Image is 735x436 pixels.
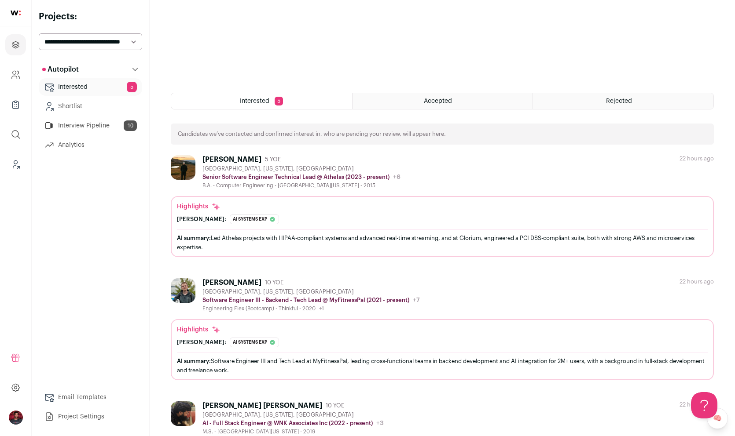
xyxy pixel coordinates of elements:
[171,401,195,426] img: e102621118c2e1bd77cc53e0ad20a5336862e779fe140dca05d5ca9f429e6551.jpg
[127,82,137,92] span: 5
[5,64,26,85] a: Company and ATS Settings
[202,182,401,189] div: B.A. - Computer Engineering - [GEOGRAPHIC_DATA][US_STATE] - 2015
[680,401,714,408] div: 22 hours ago
[178,131,446,138] p: Candidates we’ve contacted and confirmed interest in, who are pending your review, will appear here.
[202,297,409,304] p: Software Engineer III - Backend - Tech Lead @ MyFitnessPal (2021 - present)
[171,278,714,380] a: [PERSON_NAME] 10 YOE [GEOGRAPHIC_DATA], [US_STATE], [GEOGRAPHIC_DATA] Software Engineer III - Bac...
[39,136,142,154] a: Analytics
[177,216,226,223] div: [PERSON_NAME]:
[202,420,373,427] p: AI - Full Stack Engineer @ WNK Associates Inc (2022 - present)
[9,411,23,425] img: 221213-medium_jpg
[5,94,26,115] a: Company Lists
[202,411,384,418] div: [GEOGRAPHIC_DATA], [US_STATE], [GEOGRAPHIC_DATA]
[177,233,708,252] div: Led Athelas projects with HIPAA-compliant systems and advanced real-time streaming, and at Gloriu...
[353,93,533,109] a: Accepted
[39,117,142,134] a: Interview Pipeline10
[240,98,269,104] span: Interested
[424,98,452,104] span: Accepted
[39,78,142,96] a: Interested5
[376,420,384,426] span: +3
[680,278,714,285] div: 22 hours ago
[533,93,713,109] a: Rejected
[265,156,281,163] span: 5 YOE
[39,11,142,23] h2: Projects:
[413,297,420,303] span: +7
[202,288,420,295] div: [GEOGRAPHIC_DATA], [US_STATE], [GEOGRAPHIC_DATA]
[177,325,220,334] div: Highlights
[202,305,420,312] div: Engineering Flex (Bootcamp) - Thinkful - 2020
[202,165,401,172] div: [GEOGRAPHIC_DATA], [US_STATE], [GEOGRAPHIC_DATA]
[202,428,384,435] div: M.S. - [GEOGRAPHIC_DATA][US_STATE] - 2019
[171,155,195,180] img: 29638479619bab1e2363c58f3033f3c9d3ad04ffd2f8944bb5a8c5ce48848b7e.jpg
[177,356,708,375] div: Software Engineer III and Tech Lead at MyFitnessPal, leading cross-functional teams in backend de...
[11,11,21,15] img: wellfound-shorthand-0d5821cbd27db2630d0214b213865d53afaa358527fdda9d0ea32b1df1b89c2c.svg
[39,389,142,406] a: Email Templates
[171,278,195,303] img: 7cdacd0f22c2b8e063cf76b6a5d1720dae4b967614ed010765c8e50f10b8a0e5.jpg
[265,279,283,286] span: 10 YOE
[202,401,322,410] div: [PERSON_NAME] [PERSON_NAME]
[606,98,632,104] span: Rejected
[177,202,220,211] div: Highlights
[691,392,717,418] iframe: Help Scout Beacon - Open
[171,155,714,257] a: [PERSON_NAME] 5 YOE [GEOGRAPHIC_DATA], [US_STATE], [GEOGRAPHIC_DATA] Senior Software Engineer Tec...
[9,411,23,425] button: Open dropdown
[177,358,211,364] span: AI summary:
[319,306,324,311] span: +1
[5,34,26,55] a: Projects
[230,214,279,224] div: Ai systems exp
[177,235,211,241] span: AI summary:
[39,408,142,425] a: Project Settings
[202,155,261,164] div: [PERSON_NAME]
[202,278,261,287] div: [PERSON_NAME]
[39,61,142,78] button: Autopilot
[326,402,344,409] span: 10 YOE
[680,155,714,162] div: 22 hours ago
[42,64,79,75] p: Autopilot
[230,338,279,347] div: Ai systems exp
[5,154,26,175] a: Leads (Backoffice)
[124,120,137,131] span: 10
[177,339,226,346] div: [PERSON_NAME]:
[275,97,283,105] span: 5
[202,174,390,181] p: Senior Software Engineer Technical Lead @ Athelas (2023 - present)
[393,174,401,180] span: +6
[39,98,142,115] a: Shortlist
[707,408,728,429] a: 🧠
